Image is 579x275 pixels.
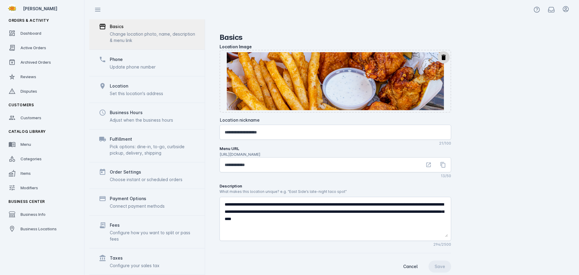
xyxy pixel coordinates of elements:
[21,212,46,217] span: Business Info
[8,18,49,23] span: Orders & Activity
[8,199,45,204] span: Business Center
[4,111,81,124] a: Customers
[226,51,445,111] img: ...
[403,264,418,269] span: Cancel
[23,5,78,12] div: [PERSON_NAME]
[21,45,46,50] span: Active Orders
[4,56,81,69] a: Archived Orders
[110,222,120,229] div: Fees
[21,89,37,94] span: Disputes
[21,31,41,36] span: Dashboard
[220,152,451,157] p: [URL][DOMAIN_NAME]
[220,189,451,194] p: What makes this location unique? e.g. “East Side’s late-night taco spot”
[110,23,124,30] div: Basics
[220,117,260,123] mat-label: Location nickname
[220,146,451,152] label: Menu URL
[110,195,146,202] div: Payment Options
[21,171,31,176] span: Items
[110,117,173,123] div: Adjust when the business hours
[4,27,81,40] a: Dashboard
[4,70,81,83] a: Reviews
[8,129,46,134] span: Catalog Library
[110,168,141,176] div: Order Settings
[21,156,42,161] span: Categories
[110,109,143,116] div: Business Hours
[220,183,451,189] label: Description
[110,82,128,90] div: Location
[4,41,81,54] a: Active Orders
[397,261,424,273] button: Cancel
[110,143,195,156] div: Pick options: dine-in, to-go, curbside pickup, delivery, shipping
[8,103,34,107] span: Customers
[21,185,38,190] span: Modifiers
[4,85,81,98] a: Disputes
[110,262,160,269] div: Configure your sales tax
[110,203,165,209] div: Connect payment methods
[21,115,41,120] span: Customers
[110,64,156,70] div: Update phone number
[220,34,242,41] div: Basics
[110,229,195,242] div: Configure how you want to split or pass fees
[110,90,163,97] div: Set this location's address
[440,54,447,61] mat-icon: delete
[4,181,81,194] a: Modifiers
[441,172,451,178] mat-hint: 13/50
[110,56,123,63] div: Phone
[110,254,123,262] div: Taxes
[4,138,81,151] a: Menu
[4,208,81,221] a: Business Info
[110,31,195,43] div: Change location photo, name, description & menu link
[4,222,81,235] a: Business Locations
[21,142,31,147] span: Menu
[220,43,252,50] div: Location Image
[110,136,132,143] div: Fulfillment
[439,140,451,146] mat-hint: 21/100
[110,176,182,183] div: Choose instant or scheduled orders
[21,74,36,79] span: Reviews
[4,152,81,165] a: Categories
[4,167,81,180] a: Items
[21,226,57,231] span: Business Locations
[21,60,51,65] span: Archived Orders
[433,241,451,247] mat-hint: 294/2500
